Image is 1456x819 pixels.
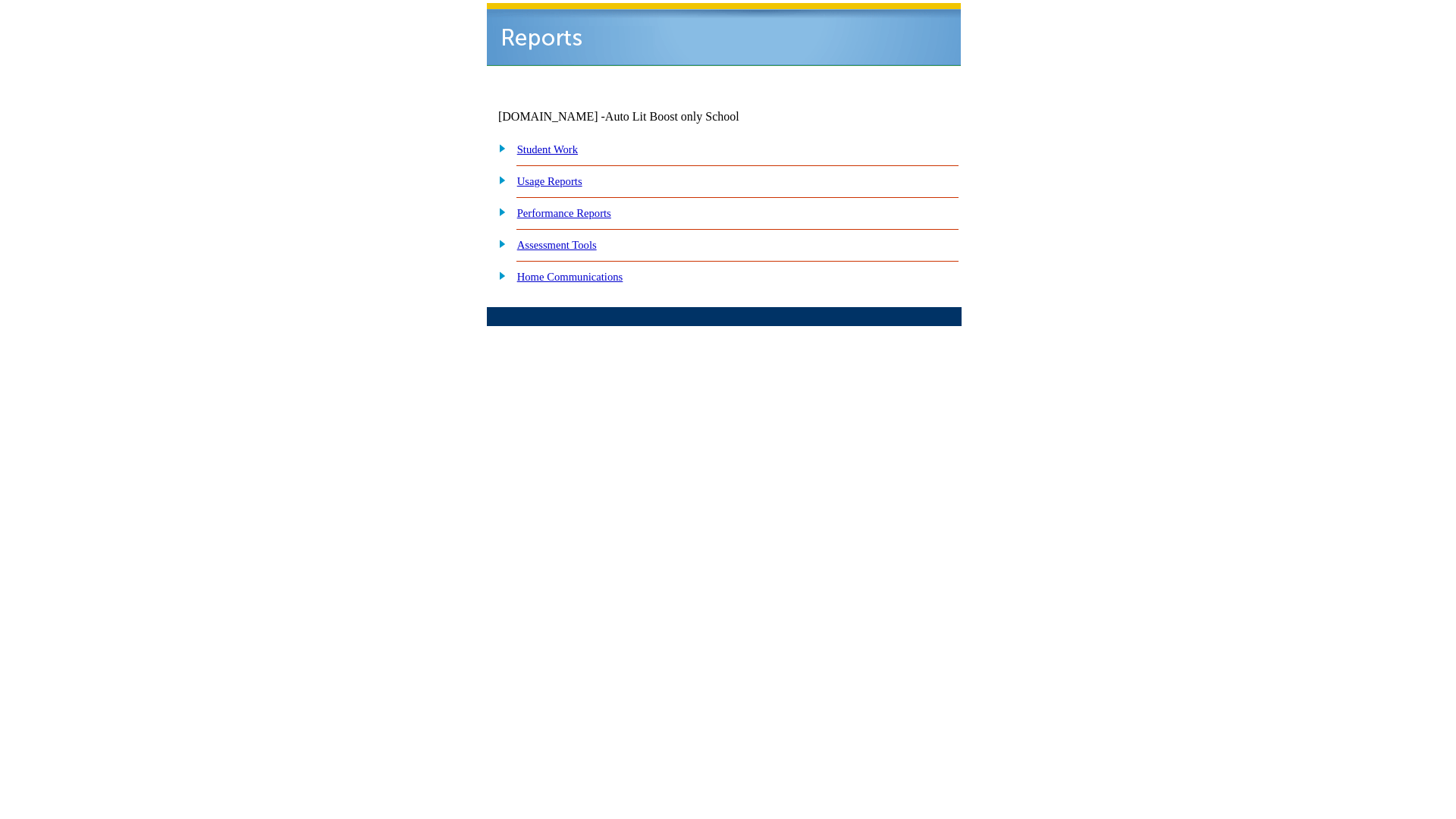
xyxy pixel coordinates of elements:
[517,239,597,251] a: Assessment Tools
[491,205,507,218] img: plus.gif
[517,207,611,219] a: Performance Reports
[517,175,582,187] a: Usage Reports
[491,268,507,282] img: plus.gif
[491,173,507,187] img: plus.gif
[487,3,961,66] img: header
[498,110,777,124] td: [DOMAIN_NAME] -
[491,237,507,250] img: plus.gif
[517,271,623,283] a: Home Communications
[491,141,507,155] img: plus.gif
[517,143,578,155] a: Student Work
[605,110,739,123] nobr: Auto Lit Boost only School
